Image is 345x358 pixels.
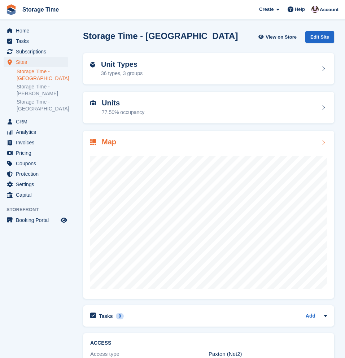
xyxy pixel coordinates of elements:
a: menu [4,57,68,67]
a: menu [4,215,68,225]
img: unit-icn-7be61d7bf1b0ce9d3e12c5938cc71ed9869f7b940bace4675aadf7bd6d80202e.svg [90,100,96,105]
img: stora-icon-8386f47178a22dfd0bd8f6a31ec36ba5ce8667c1dd55bd0f319d3a0aa187defe.svg [6,4,17,15]
img: Saeed [311,6,319,13]
span: Analytics [16,127,59,137]
a: Preview store [60,216,68,224]
a: menu [4,26,68,36]
a: menu [4,158,68,169]
span: Coupons [16,158,59,169]
a: menu [4,47,68,57]
span: Storefront [6,206,72,213]
span: Pricing [16,148,59,158]
span: Capital [16,190,59,200]
span: Create [259,6,274,13]
img: unit-type-icn-2b2737a686de81e16bb02015468b77c625bbabd49415b5ef34ead5e3b44a266d.svg [90,62,95,67]
span: Booking Portal [16,215,59,225]
a: Storage Time - [PERSON_NAME] [17,83,68,97]
h2: Tasks [99,313,113,319]
a: menu [4,148,68,158]
span: Help [295,6,305,13]
a: Add [306,312,315,320]
a: menu [4,190,68,200]
span: Sites [16,57,59,67]
a: menu [4,179,68,189]
a: menu [4,117,68,127]
span: Account [320,6,339,13]
h2: Unit Types [101,60,143,69]
h2: Units [102,99,144,107]
span: Home [16,26,59,36]
a: menu [4,169,68,179]
a: View on Store [257,31,300,43]
a: Storage Time - [GEOGRAPHIC_DATA] [17,99,68,112]
a: Unit Types 36 types, 3 groups [83,53,334,85]
a: menu [4,137,68,148]
h2: Map [102,138,116,146]
a: Units 77.50% occupancy [83,92,334,123]
h2: Storage Time - [GEOGRAPHIC_DATA] [83,31,238,41]
span: Tasks [16,36,59,46]
a: Edit Site [305,31,334,46]
span: CRM [16,117,59,127]
span: Invoices [16,137,59,148]
a: Storage Time - [GEOGRAPHIC_DATA] [17,68,68,82]
div: 0 [116,313,124,319]
div: Edit Site [305,31,334,43]
div: 77.50% occupancy [102,109,144,116]
span: Protection [16,169,59,179]
span: Settings [16,179,59,189]
div: 36 types, 3 groups [101,70,143,77]
a: menu [4,127,68,137]
img: map-icn-33ee37083ee616e46c38cad1a60f524a97daa1e2b2c8c0bc3eb3415660979fc1.svg [90,139,96,145]
h2: ACCESS [90,340,327,346]
span: View on Store [266,34,297,41]
span: Subscriptions [16,47,59,57]
a: Map [83,131,334,299]
a: menu [4,36,68,46]
a: Storage Time [19,4,62,16]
